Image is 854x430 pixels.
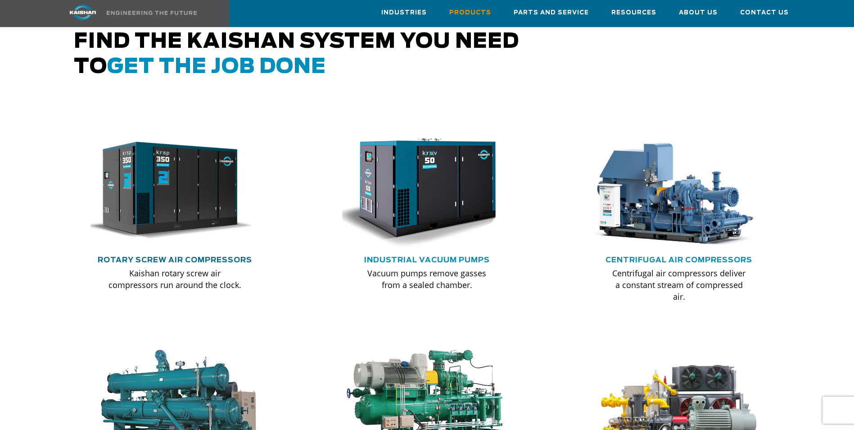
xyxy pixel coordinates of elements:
[514,0,589,25] a: Parts and Service
[611,0,656,25] a: Resources
[364,256,490,264] a: Industrial Vacuum Pumps
[74,32,519,77] span: Find the kaishan system you need to
[107,11,197,15] img: Engineering the future
[381,8,427,18] span: Industries
[605,256,752,264] a: Centrifugal Air Compressors
[98,256,252,264] a: Rotary Screw Air Compressors
[740,0,789,25] a: Contact Us
[587,134,757,248] img: thumb-centrifugal-compressor
[49,5,117,20] img: kaishan logo
[107,57,326,77] span: get the job done
[90,134,260,248] div: krsp350
[381,0,427,25] a: Industries
[679,8,718,18] span: About Us
[360,267,493,291] p: Vacuum pumps remove gasses from a sealed chamber.
[335,134,505,248] img: krsv50
[108,267,242,291] p: Kaishan rotary screw air compressors run around the clock.
[449,0,491,25] a: Products
[449,8,491,18] span: Products
[740,8,789,18] span: Contact Us
[594,134,764,248] div: thumb-centrifugal-compressor
[514,8,589,18] span: Parts and Service
[342,134,511,248] div: krsv50
[679,0,718,25] a: About Us
[612,267,746,302] p: Centrifugal air compressors deliver a constant stream of compressed air.
[84,134,253,248] img: krsp350
[611,8,656,18] span: Resources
